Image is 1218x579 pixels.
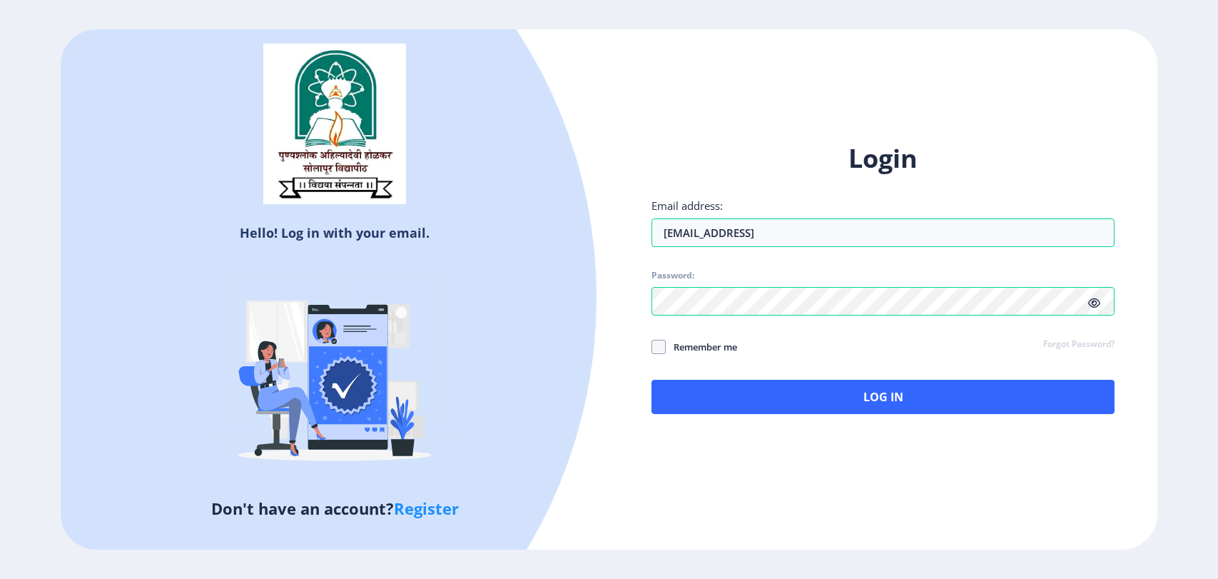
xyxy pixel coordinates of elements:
span: Remember me [666,338,737,356]
h1: Login [651,141,1114,176]
a: Register [394,498,459,519]
img: Verified-rafiki.svg [210,247,460,497]
h5: Don't have an account? [71,497,598,520]
img: sulogo.png [263,44,406,205]
label: Password: [651,270,694,281]
label: Email address: [651,198,723,213]
button: Log In [651,380,1114,414]
a: Forgot Password? [1043,338,1115,351]
input: Email address [651,218,1114,247]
